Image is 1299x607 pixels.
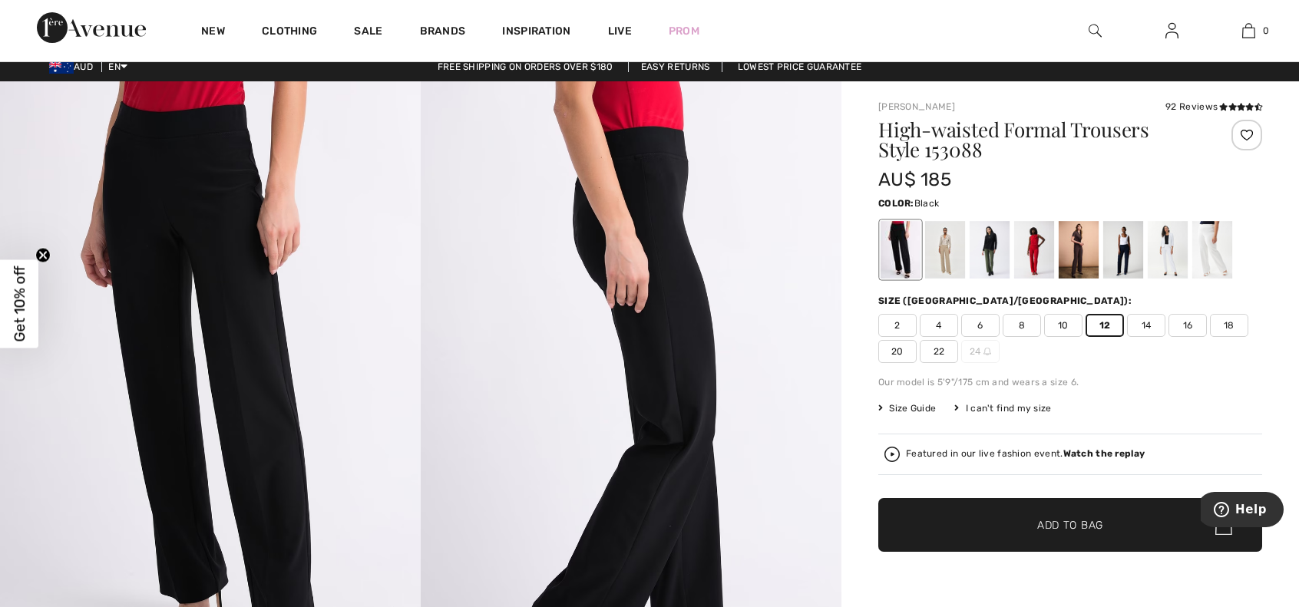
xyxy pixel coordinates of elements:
span: AU$ 185 [878,169,951,190]
a: New [201,25,225,41]
img: My Bag [1242,21,1255,40]
a: [PERSON_NAME] [878,101,955,112]
button: Add to Bag [878,498,1262,552]
div: Java [925,221,965,279]
div: Iguana [970,221,1010,279]
span: 10 [1044,314,1082,337]
span: 22 [920,340,958,363]
iframe: Opens a widget where you can find more information [1201,492,1284,530]
div: 92 Reviews [1165,100,1262,114]
span: 2 [878,314,917,337]
span: Color: [878,198,914,209]
a: Brands [420,25,466,41]
a: Sale [354,25,382,41]
div: Midnight Blue 40 [1103,221,1143,279]
span: 8 [1003,314,1041,337]
h1: High-waisted Formal Trousers Style 153088 [878,120,1198,160]
span: 14 [1127,314,1165,337]
a: Lowest Price Guarantee [726,61,874,72]
strong: Watch the replay [1063,448,1145,459]
a: Free shipping on orders over $180 [425,61,626,72]
a: Clothing [262,25,317,41]
span: 24 [961,340,1000,363]
a: Live [608,23,632,39]
div: White [1148,221,1188,279]
img: Watch the replay [884,447,900,462]
div: Mocha [1059,221,1099,279]
img: My Info [1165,21,1178,40]
span: 0 [1263,24,1269,38]
span: AUD [49,61,99,72]
img: Australian Dollar [49,61,74,74]
span: EN [108,61,127,72]
div: Our model is 5'9"/175 cm and wears a size 6. [878,375,1262,389]
div: Vanilla 30 [1192,221,1232,279]
span: 20 [878,340,917,363]
a: Sign In [1153,21,1191,41]
button: Close teaser [35,247,51,262]
img: search the website [1089,21,1102,40]
span: 6 [961,314,1000,337]
a: Prom [669,23,699,39]
img: ring-m.svg [983,348,991,355]
span: Black [914,198,940,209]
a: Easy Returns [628,61,723,72]
span: 12 [1086,314,1124,337]
div: Radiant red [1014,221,1054,279]
span: Inspiration [502,25,570,41]
span: Get 10% off [11,266,28,341]
span: 16 [1168,314,1207,337]
div: Size ([GEOGRAPHIC_DATA]/[GEOGRAPHIC_DATA]): [878,294,1135,308]
span: Size Guide [878,401,936,415]
div: Black [881,221,921,279]
div: Featured in our live fashion event. [906,449,1145,459]
span: 4 [920,314,958,337]
span: Add to Bag [1037,517,1103,533]
div: I can't find my size [954,401,1051,415]
span: 18 [1210,314,1248,337]
a: 0 [1211,21,1286,40]
img: 1ère Avenue [37,12,146,43]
